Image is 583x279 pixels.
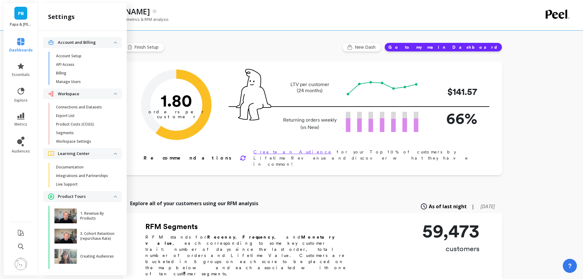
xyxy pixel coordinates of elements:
[568,262,572,270] span: ?
[123,43,164,52] button: Finish Setup
[236,69,271,120] img: pal seatted on line
[48,40,54,45] img: navigation item icon
[134,44,160,50] span: Finish Setup
[58,91,114,97] p: Workspace
[56,113,75,118] p: Export List
[281,116,338,131] p: Returning orders weekly (vs New)
[48,194,54,200] img: navigation item icon
[15,258,27,270] img: profile picture
[18,10,24,17] span: PB
[56,130,74,135] p: Segments
[56,54,81,58] p: Account Setup
[10,22,32,27] p: Papa & Barkley
[56,182,78,187] p: Live Support
[428,107,477,130] p: 66%
[58,151,114,157] p: Learning Center
[130,200,258,207] p: Explore all of your customers using our RFM analysis
[342,43,381,52] button: New Dash
[12,149,30,154] span: audiences
[56,139,91,144] p: Workspace Settings
[114,93,117,95] img: down caret icon
[429,203,467,210] span: As of last night
[428,85,477,99] p: $141.57
[253,149,332,154] a: Create an Audience
[472,203,474,210] span: |
[9,48,33,53] span: dashboards
[253,149,483,167] p: for your Top 10% of customers by Lifetime Revenue and discover what they have in common!
[114,153,117,155] img: down caret icon
[56,62,74,67] p: API Access
[12,72,30,77] span: essentials
[355,44,377,50] span: New Dash
[148,109,204,115] tspan: orders per
[56,71,66,76] p: Billing
[563,259,577,273] button: ?
[56,165,84,170] p: Documentation
[56,173,108,178] p: Integrations and Partnerships
[58,194,114,200] p: Product Tours
[56,79,81,84] p: Manage Users
[160,90,192,111] text: 1.80
[48,151,54,156] img: navigation item icon
[422,222,480,240] p: 59,473
[80,254,114,259] p: Creating Audiences
[14,98,28,103] span: explore
[281,81,338,94] p: LTV per customer (24 months)
[48,13,75,21] h2: settings
[157,114,196,119] tspan: customer
[422,244,480,254] p: customers
[56,105,102,110] p: Connections and Datasets
[242,235,274,239] b: Frequency
[48,91,54,97] img: navigation item icon
[144,154,233,162] p: Recommendations
[384,43,502,52] button: Go to my main Dashboard
[80,231,115,241] p: 3. Cohort Retention (repurchase Rate)
[114,42,117,43] img: down caret icon
[58,40,114,46] p: Account and Billing
[56,122,94,127] p: Product Costs (COGS)
[480,203,495,210] span: [DATE]
[145,222,353,232] h2: RFM Segments
[145,234,353,277] p: RFM stands for , , and , each corresponding to some key customer trait: number of days since the ...
[114,196,117,198] img: down caret icon
[80,211,115,221] p: 1. Revenue By Products
[207,235,235,239] b: Recency
[14,122,27,127] span: metrics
